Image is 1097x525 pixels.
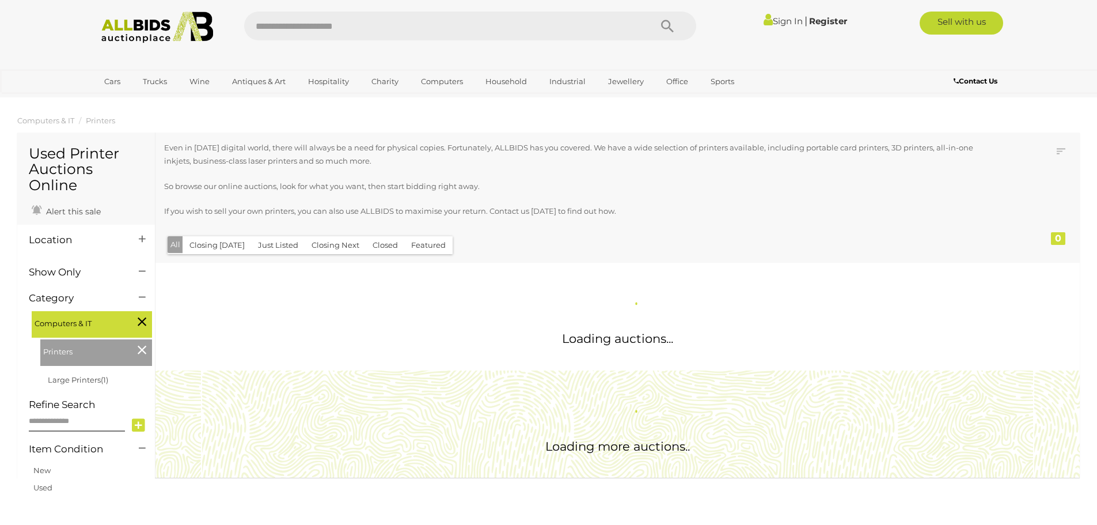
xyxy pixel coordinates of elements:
[135,72,174,91] a: Trucks
[601,72,651,91] a: Jewellery
[764,16,803,27] a: Sign In
[86,116,115,125] a: Printers
[29,146,143,194] h1: Used Printer Auctions Online
[478,72,534,91] a: Household
[545,439,690,454] span: Loading more auctions..
[29,202,104,219] a: Alert this sale
[562,331,673,346] span: Loading auctions...
[954,75,1000,88] a: Contact Us
[920,12,1003,35] a: Sell with us
[305,236,366,254] button: Closing Next
[43,342,130,358] span: Printers
[29,235,122,245] h4: Location
[225,72,293,91] a: Antiques & Art
[164,205,987,218] p: If you wish to sell your own printers, you can also use ALLBIDS to maximise your return. Contact ...
[954,77,997,85] b: Contact Us
[97,72,128,91] a: Cars
[95,12,220,43] img: Allbids.com.au
[97,91,193,110] a: [GEOGRAPHIC_DATA]
[29,267,122,278] h4: Show Only
[413,72,470,91] a: Computers
[404,236,453,254] button: Featured
[33,483,52,492] a: Used
[804,14,807,27] span: |
[182,72,217,91] a: Wine
[35,314,121,330] span: Computers & IT
[364,72,406,91] a: Charity
[33,466,51,475] a: New
[29,444,122,455] h4: Item Condition
[366,236,405,254] button: Closed
[542,72,593,91] a: Industrial
[164,180,987,193] p: So browse our online auctions, look for what you want, then start bidding right away.
[101,375,108,384] span: (1)
[639,12,696,40] button: Search
[29,293,122,304] h4: Category
[29,399,152,410] h4: Refine Search
[703,72,742,91] a: Sports
[659,72,696,91] a: Office
[251,236,305,254] button: Just Listed
[164,141,987,168] p: Even in [DATE] digital world, there will always be a need for physical copies. Fortunately, ALLBI...
[17,116,74,125] a: Computers & IT
[168,236,183,253] button: All
[183,236,252,254] button: Closing [DATE]
[301,72,356,91] a: Hospitality
[809,16,847,27] a: Register
[1051,232,1065,245] div: 0
[43,206,101,217] span: Alert this sale
[48,375,108,384] a: Large Printers(1)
